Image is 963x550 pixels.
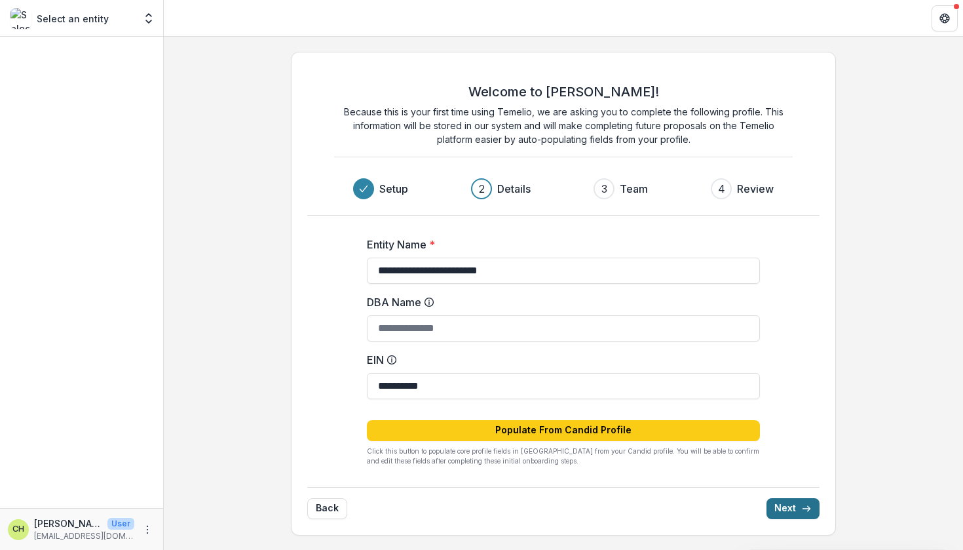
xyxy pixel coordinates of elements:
[367,420,760,441] button: Populate From Candid Profile
[379,181,408,197] h3: Setup
[468,84,659,100] h2: Welcome to [PERSON_NAME]!
[620,181,648,197] h3: Team
[718,181,725,197] div: 4
[497,181,531,197] h3: Details
[107,518,134,530] p: User
[353,178,774,199] div: Progress
[307,498,347,519] button: Back
[140,5,158,31] button: Open entity switcher
[601,181,607,197] div: 3
[479,181,485,197] div: 2
[140,522,155,538] button: More
[12,525,24,534] div: Casey Hood
[34,517,102,530] p: [PERSON_NAME]
[10,8,31,29] img: Select an entity
[367,352,752,368] label: EIN
[737,181,774,197] h3: Review
[766,498,820,519] button: Next
[932,5,958,31] button: Get Help
[367,446,760,466] p: Click this button to populate core profile fields in [GEOGRAPHIC_DATA] from your Candid profile. ...
[37,12,109,26] p: Select an entity
[367,237,752,252] label: Entity Name
[367,294,752,310] label: DBA Name
[34,530,134,542] p: [EMAIL_ADDRESS][DOMAIN_NAME]
[334,105,793,146] p: Because this is your first time using Temelio, we are asking you to complete the following profil...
